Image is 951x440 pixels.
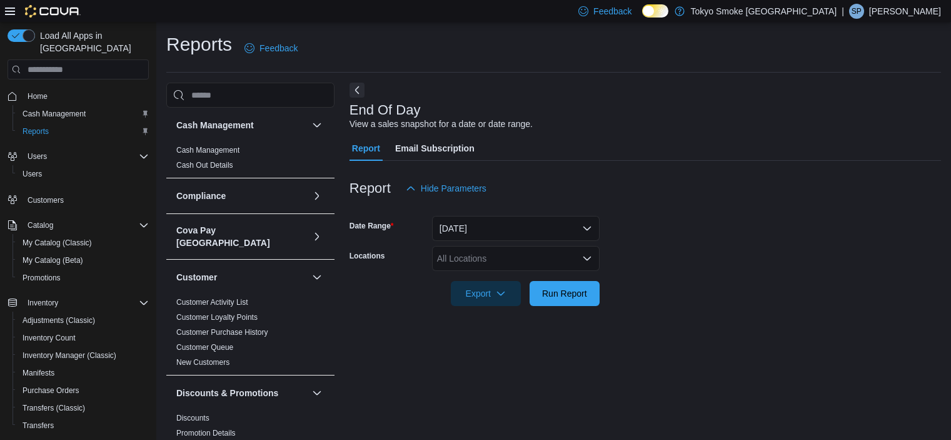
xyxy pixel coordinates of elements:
h1: Reports [166,32,232,57]
span: Inventory Manager (Classic) [18,348,149,363]
span: Transfers (Classic) [23,403,85,413]
a: Discounts [176,414,209,422]
span: Email Subscription [395,136,475,161]
button: Cova Pay [GEOGRAPHIC_DATA] [309,229,325,244]
button: Cash Management [176,119,307,131]
button: My Catalog (Classic) [13,234,154,252]
button: Catalog [23,218,58,233]
span: Purchase Orders [23,386,79,396]
div: Customer [166,295,335,375]
span: Run Report [542,287,587,300]
button: Discounts & Promotions [309,386,325,401]
button: Compliance [176,190,307,202]
a: Reports [18,124,54,139]
span: Customer Activity List [176,297,248,307]
span: Cash Management [176,145,239,155]
button: Export [451,281,521,306]
button: Hide Parameters [401,176,491,201]
a: Customer Purchase History [176,328,268,337]
button: Open list of options [582,253,592,263]
span: Reports [18,124,149,139]
button: Home [3,87,154,105]
h3: Compliance [176,190,226,202]
span: Cash Management [18,106,149,121]
a: Promotion Details [176,429,236,437]
a: Transfers [18,418,59,433]
span: Customer Loyalty Points [176,312,258,322]
span: My Catalog (Beta) [23,255,83,265]
span: Transfers [18,418,149,433]
img: Cova [25,5,81,18]
span: Load All Apps in [GEOGRAPHIC_DATA] [35,29,149,54]
span: Users [23,169,42,179]
a: Customers [23,193,69,208]
button: Discounts & Promotions [176,387,307,399]
span: Manifests [23,368,54,378]
button: Promotions [13,269,154,287]
span: Catalog [28,220,53,230]
label: Locations [350,251,385,261]
button: Users [13,165,154,183]
span: Inventory [23,295,149,310]
h3: Report [350,181,391,196]
a: Manifests [18,366,59,381]
span: Inventory Count [23,333,76,343]
button: My Catalog (Beta) [13,252,154,269]
h3: Discounts & Promotions [176,387,278,399]
span: Customers [28,195,64,205]
a: Customer Queue [176,343,233,352]
button: Adjustments (Classic) [13,312,154,329]
button: Reports [13,123,154,140]
a: My Catalog (Beta) [18,253,88,268]
button: Cova Pay [GEOGRAPHIC_DATA] [176,224,307,249]
a: Inventory Count [18,330,81,345]
span: Adjustments (Classic) [23,315,95,325]
button: Customer [176,271,307,284]
span: Hide Parameters [421,182,486,195]
span: SP [852,4,862,19]
span: Transfers [23,421,54,431]
span: Inventory [28,298,58,308]
span: Feedback [593,5,631,18]
button: Purchase Orders [13,382,154,399]
span: Customers [23,192,149,207]
span: Transfers (Classic) [18,401,149,416]
h3: Customer [176,271,217,284]
span: Users [23,149,149,164]
button: Inventory [23,295,63,310]
button: Customer [309,270,325,285]
button: Customers [3,190,154,208]
span: Purchase Orders [18,383,149,398]
input: Dark Mode [642,4,668,18]
h3: End Of Day [350,103,421,118]
button: Manifests [13,364,154,382]
a: Inventory Manager (Classic) [18,348,121,363]
a: Users [18,166,47,182]
a: Transfers (Classic) [18,401,90,416]
span: Cash Out Details [176,160,233,170]
div: View a sales snapshot for a date or date range. [350,118,533,131]
span: My Catalog (Beta) [18,253,149,268]
a: Home [23,89,53,104]
button: Inventory Count [13,329,154,347]
span: Customer Purchase History [176,327,268,337]
button: Cash Management [309,118,325,133]
span: Users [18,166,149,182]
button: Run Report [530,281,600,306]
button: Inventory Manager (Classic) [13,347,154,364]
span: Home [28,91,48,101]
a: Adjustments (Classic) [18,313,100,328]
p: [PERSON_NAME] [869,4,941,19]
a: Cash Management [18,106,91,121]
span: Inventory Manager (Classic) [23,350,116,361]
label: Date Range [350,221,394,231]
button: Catalog [3,217,154,234]
span: Users [28,151,47,161]
a: Feedback [239,36,303,61]
p: | [842,4,844,19]
a: My Catalog (Classic) [18,235,97,250]
span: Promotions [18,270,149,285]
span: Discounts [176,413,209,423]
